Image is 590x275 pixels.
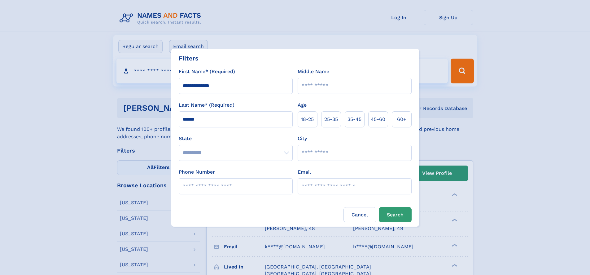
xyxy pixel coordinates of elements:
label: Email [298,168,311,176]
div: Filters [179,54,199,63]
span: 35‑45 [347,116,361,123]
label: State [179,135,293,142]
label: Cancel [343,207,376,222]
span: 25‑35 [324,116,338,123]
label: First Name* (Required) [179,68,235,75]
span: 45‑60 [371,116,385,123]
label: Age [298,101,307,109]
label: City [298,135,307,142]
label: Middle Name [298,68,329,75]
label: Phone Number [179,168,215,176]
span: 18‑25 [301,116,314,123]
label: Last Name* (Required) [179,101,234,109]
button: Search [379,207,412,222]
span: 60+ [397,116,406,123]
